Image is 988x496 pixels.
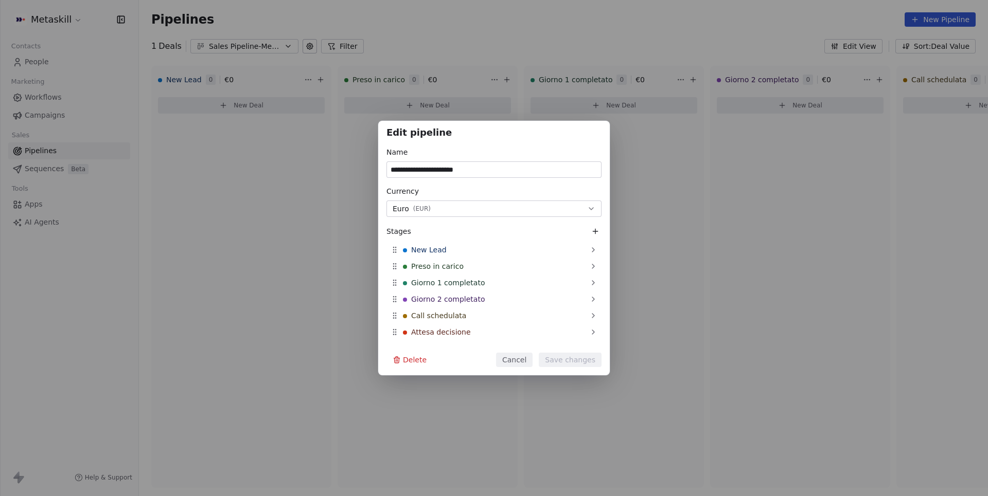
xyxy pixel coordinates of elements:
span: Attesa pagamento [411,343,478,354]
button: Save changes [539,353,602,367]
span: New Lead [411,245,447,255]
div: Giorno 2 completato [386,291,602,307]
span: ( EUR ) [413,205,431,213]
span: Call schedulata [411,310,466,321]
span: Giorno 2 completato [411,294,485,304]
div: Currency [386,186,602,196]
h1: Edit pipeline [386,129,602,139]
div: Attesa decisione [386,324,602,340]
span: Euro [393,204,409,214]
div: Giorno 1 completato [386,274,602,291]
div: Attesa pagamento [386,340,602,357]
button: Euro(EUR) [386,200,602,217]
span: Giorno 1 completato [411,278,485,288]
span: Attesa decisione [411,327,471,337]
span: Stages [386,226,411,236]
div: New Lead [386,242,602,258]
div: Name [386,147,602,157]
div: Call schedulata [386,307,602,324]
div: Preso in carico [386,258,602,274]
span: Preso in carico [411,261,464,271]
button: Delete [386,353,433,367]
button: Cancel [496,353,533,367]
